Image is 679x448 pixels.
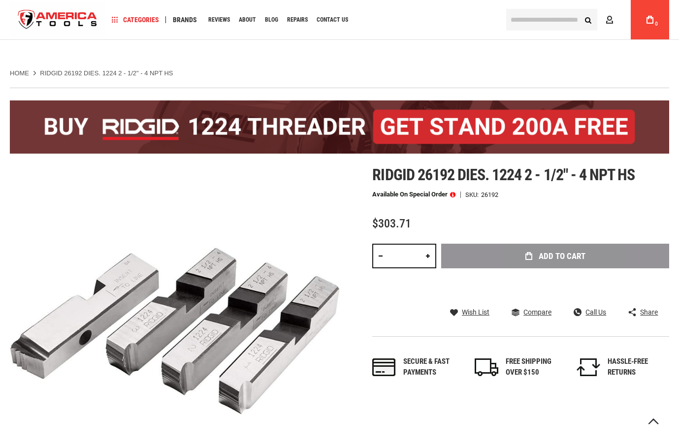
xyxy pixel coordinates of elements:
[465,192,481,198] strong: SKU
[260,13,283,27] a: Blog
[372,191,455,198] p: Available on Special Order
[372,217,411,230] span: $303.71
[239,17,256,23] span: About
[475,358,498,376] img: shipping
[173,16,197,23] span: Brands
[204,13,234,27] a: Reviews
[283,13,312,27] a: Repairs
[462,309,489,316] span: Wish List
[506,356,567,378] div: FREE SHIPPING OVER $150
[10,1,105,38] a: store logo
[512,308,551,317] a: Compare
[523,309,551,316] span: Compare
[579,10,597,29] button: Search
[655,21,658,27] span: 0
[112,16,159,23] span: Categories
[168,13,201,27] a: Brands
[372,358,396,376] img: payments
[372,165,635,184] span: Ridgid 26192 dies. 1224 2 - 1/2" - 4 npt hs
[585,309,606,316] span: Call Us
[317,17,348,23] span: Contact Us
[312,13,353,27] a: Contact Us
[287,17,308,23] span: Repairs
[107,13,163,27] a: Categories
[10,1,105,38] img: America Tools
[40,69,173,77] strong: RIDGID 26192 DIES. 1224 2 - 1/2" - 4 NPT HS
[450,308,489,317] a: Wish List
[208,17,230,23] span: Reviews
[403,356,465,378] div: Secure & fast payments
[574,308,606,317] a: Call Us
[481,192,498,198] div: 26192
[608,356,669,378] div: HASSLE-FREE RETURNS
[10,69,29,78] a: Home
[640,309,658,316] span: Share
[10,100,669,154] img: BOGO: Buy the RIDGID® 1224 Threader (26092), get the 92467 200A Stand FREE!
[234,13,260,27] a: About
[265,17,278,23] span: Blog
[577,358,600,376] img: returns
